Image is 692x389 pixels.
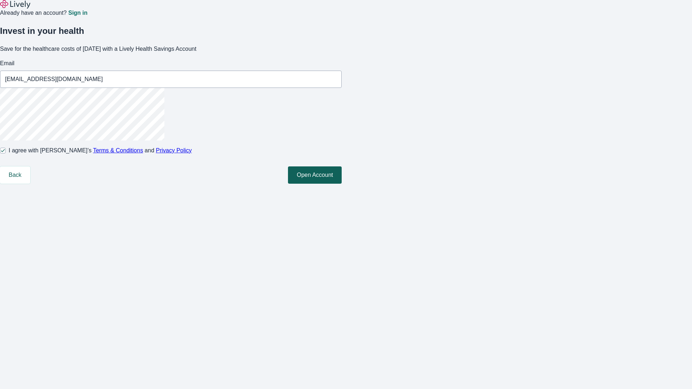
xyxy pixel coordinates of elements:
[288,166,342,184] button: Open Account
[93,147,143,153] a: Terms & Conditions
[9,146,192,155] span: I agree with [PERSON_NAME]’s and
[156,147,192,153] a: Privacy Policy
[68,10,87,16] a: Sign in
